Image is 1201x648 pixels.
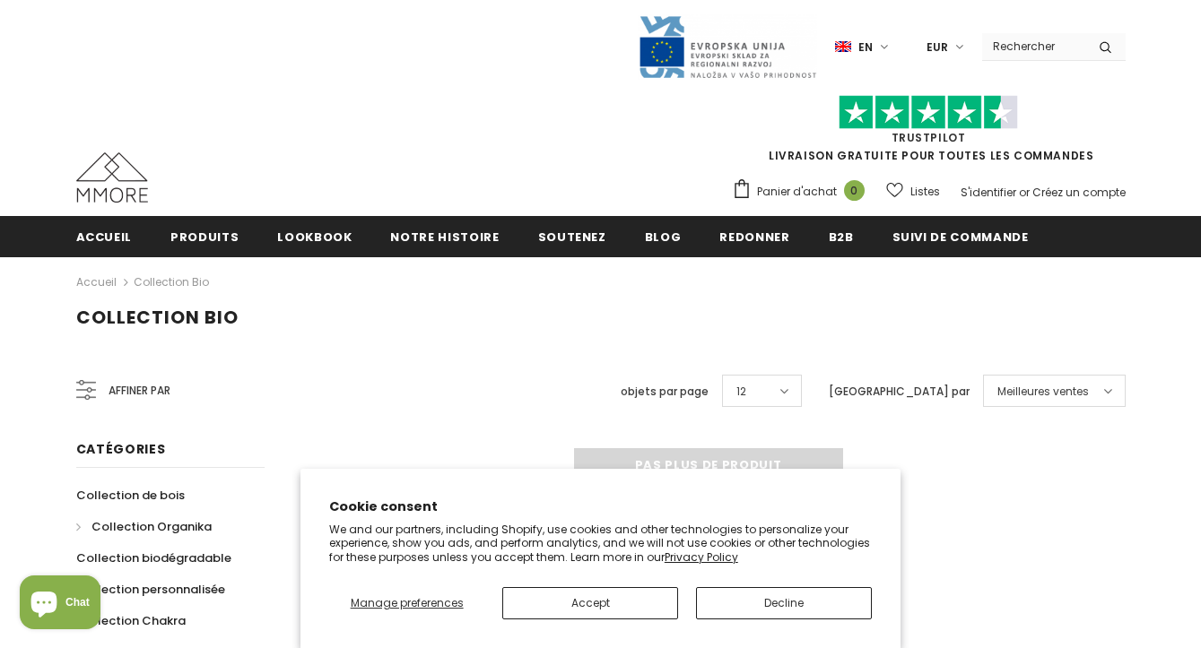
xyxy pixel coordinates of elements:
[170,216,239,256] a: Produits
[910,183,940,201] span: Listes
[76,549,231,566] span: Collection biodégradable
[858,39,873,56] span: en
[638,39,817,54] a: Javni Razpis
[732,103,1126,163] span: LIVRAISON GRATUITE POUR TOUTES LES COMMANDES
[736,383,746,401] span: 12
[696,587,872,619] button: Decline
[645,216,682,256] a: Blog
[76,612,186,629] span: Collection Chakra
[892,130,966,145] a: TrustPilot
[76,305,239,330] span: Collection Bio
[277,229,352,246] span: Lookbook
[76,581,225,598] span: Collection personnalisée
[76,480,185,511] a: Collection de bois
[329,523,873,565] p: We and our partners, including Shopify, use cookies and other technologies to personalize your ex...
[76,542,231,574] a: Collection biodégradable
[997,383,1089,401] span: Meilleures ventes
[14,575,106,634] inbox-online-store-chat: Shopify online store chat
[982,33,1085,59] input: Search Site
[719,229,789,246] span: Redonner
[109,381,170,401] span: Affiner par
[502,587,678,619] button: Accept
[892,216,1029,256] a: Suivi de commande
[76,216,133,256] a: Accueil
[892,229,1029,246] span: Suivi de commande
[76,152,148,203] img: Cas MMORE
[76,272,117,293] a: Accueil
[76,605,186,636] a: Collection Chakra
[134,274,209,289] a: Collection Bio
[927,39,948,56] span: EUR
[645,229,682,246] span: Blog
[76,511,212,542] a: Collection Organika
[329,497,873,516] h2: Cookie consent
[757,183,837,201] span: Panier d'achat
[829,229,854,246] span: B2B
[732,178,874,205] a: Panier d'achat 0
[76,574,225,605] a: Collection personnalisée
[329,587,485,619] button: Manage preferences
[829,216,854,256] a: B2B
[1019,185,1030,200] span: or
[390,216,499,256] a: Notre histoire
[170,229,239,246] span: Produits
[76,440,166,458] span: Catégories
[351,595,464,610] span: Manage preferences
[390,229,499,246] span: Notre histoire
[76,229,133,246] span: Accueil
[277,216,352,256] a: Lookbook
[538,216,606,256] a: soutenez
[665,549,738,565] a: Privacy Policy
[961,185,1016,200] a: S'identifier
[844,180,865,201] span: 0
[621,383,709,401] label: objets par page
[91,518,212,535] span: Collection Organika
[638,14,817,80] img: Javni Razpis
[886,176,940,207] a: Listes
[829,383,970,401] label: [GEOGRAPHIC_DATA] par
[538,229,606,246] span: soutenez
[1032,185,1126,200] a: Créez un compte
[76,487,185,504] span: Collection de bois
[835,39,851,55] img: i-lang-1.png
[839,95,1018,130] img: Faites confiance aux étoiles pilotes
[719,216,789,256] a: Redonner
